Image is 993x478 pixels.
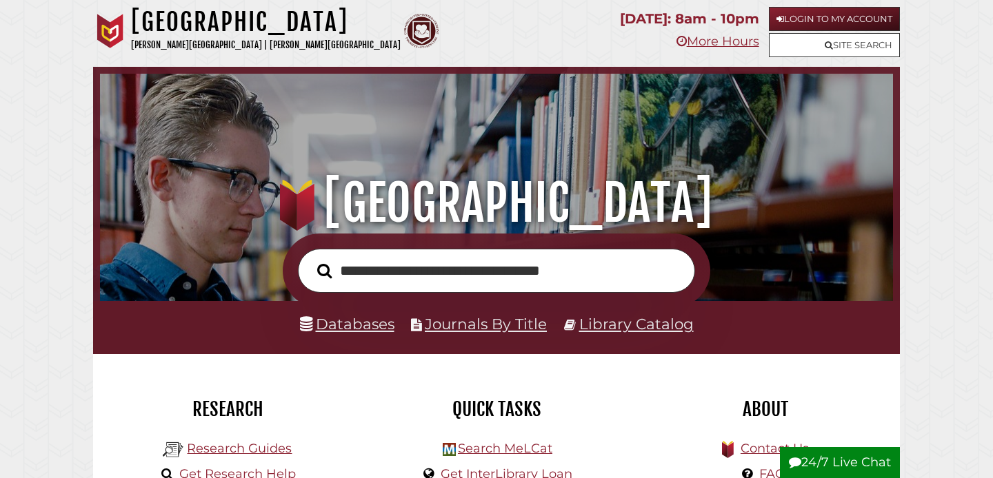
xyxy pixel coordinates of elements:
[769,7,900,31] a: Login to My Account
[310,260,339,282] button: Search
[579,315,694,333] a: Library Catalog
[300,315,394,333] a: Databases
[404,14,439,48] img: Calvin Theological Seminary
[131,37,401,53] p: [PERSON_NAME][GEOGRAPHIC_DATA] | [PERSON_NAME][GEOGRAPHIC_DATA]
[163,439,183,460] img: Hekman Library Logo
[115,173,879,233] h1: [GEOGRAPHIC_DATA]
[93,14,128,48] img: Calvin University
[187,441,292,456] a: Research Guides
[769,33,900,57] a: Site Search
[131,7,401,37] h1: [GEOGRAPHIC_DATA]
[620,7,759,31] p: [DATE]: 8am - 10pm
[676,34,759,49] a: More Hours
[458,441,552,456] a: Search MeLCat
[425,315,547,333] a: Journals By Title
[641,397,890,421] h2: About
[741,441,809,456] a: Contact Us
[443,443,456,456] img: Hekman Library Logo
[103,397,352,421] h2: Research
[317,262,332,278] i: Search
[372,397,621,421] h2: Quick Tasks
